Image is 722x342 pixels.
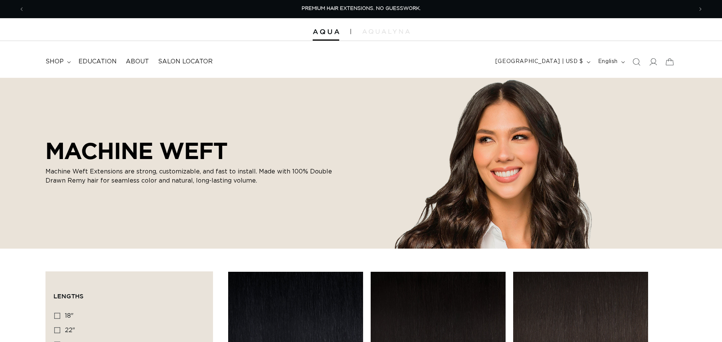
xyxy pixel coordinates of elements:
span: Education [78,58,117,66]
span: 22" [65,327,75,333]
img: Aqua Hair Extensions [313,29,339,35]
p: Machine Weft Extensions are strong, customizable, and fast to install. Made with 100% Double Draw... [45,167,334,185]
a: Education [74,53,121,70]
span: English [598,58,618,66]
span: shop [45,58,64,66]
summary: shop [41,53,74,70]
span: [GEOGRAPHIC_DATA] | USD $ [495,58,583,66]
img: aqualyna.com [362,29,410,34]
span: Lengths [53,293,83,299]
span: PREMIUM HAIR EXTENSIONS. NO GUESSWORK. [302,6,421,11]
button: Next announcement [692,2,709,16]
summary: Search [628,54,645,70]
span: About [126,58,149,66]
span: 18" [65,313,74,319]
a: Salon Locator [153,53,217,70]
h2: MACHINE WEFT [45,137,334,164]
button: Previous announcement [13,2,30,16]
span: Salon Locator [158,58,213,66]
button: English [594,55,628,69]
a: About [121,53,153,70]
summary: Lengths (0 selected) [53,279,205,307]
button: [GEOGRAPHIC_DATA] | USD $ [491,55,594,69]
